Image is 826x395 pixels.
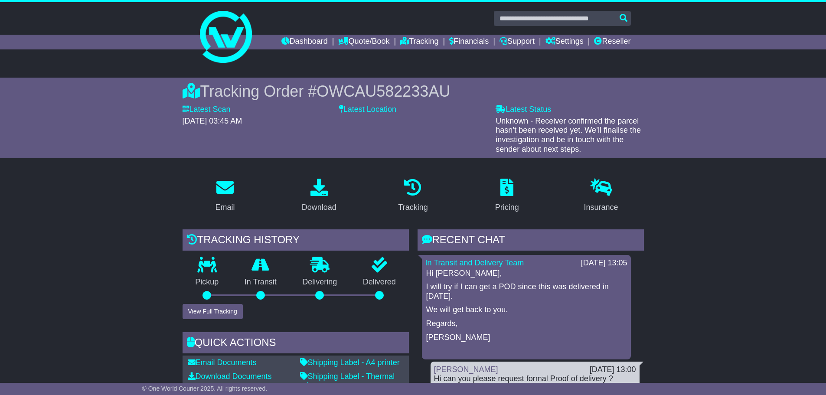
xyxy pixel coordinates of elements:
a: Reseller [594,35,630,49]
a: Download Documents [188,372,272,381]
a: Tracking [392,176,433,216]
div: RECENT CHAT [418,229,644,253]
div: Quick Actions [183,332,409,356]
a: Support [500,35,535,49]
div: Email [215,202,235,213]
a: Tracking [400,35,438,49]
a: Pricing [490,176,525,216]
div: Insurance [584,202,618,213]
span: [DATE] 03:45 AM [183,117,242,125]
div: Pricing [495,202,519,213]
div: Tracking history [183,229,409,253]
a: Dashboard [281,35,328,49]
span: Unknown - Receiver confirmed the parcel hasn’t been received yet. We’ll finalise the investigatio... [496,117,641,153]
a: Email Documents [188,358,257,367]
a: Shipping Label - A4 printer [300,358,400,367]
div: [DATE] 13:00 [590,365,636,375]
p: Hi [PERSON_NAME], [426,269,627,278]
a: In Transit and Delivery Team [425,258,524,267]
label: Latest Status [496,105,551,114]
div: Tracking [398,202,428,213]
p: We will get back to you. [426,305,627,315]
p: In Transit [232,277,290,287]
div: [DATE] 13:05 [581,258,627,268]
a: Insurance [578,176,624,216]
div: Tracking Order # [183,82,644,101]
a: Shipping Label - Thermal printer [300,372,395,390]
label: Latest Location [339,105,396,114]
p: Delivered [350,277,409,287]
div: Download [302,202,336,213]
p: I will try if I can get a POD since this was delivered in [DATE]. [426,282,627,301]
label: Latest Scan [183,105,231,114]
p: Delivering [290,277,350,287]
a: [PERSON_NAME] [434,365,498,374]
a: Quote/Book [338,35,389,49]
span: OWCAU582233AU [317,82,450,100]
p: Regards, [426,319,627,329]
button: View Full Tracking [183,304,243,319]
a: Download [296,176,342,216]
a: Email [209,176,240,216]
a: Financials [449,35,489,49]
p: Pickup [183,277,232,287]
a: Settings [545,35,584,49]
p: [PERSON_NAME] [426,333,627,343]
span: © One World Courier 2025. All rights reserved. [142,385,268,392]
